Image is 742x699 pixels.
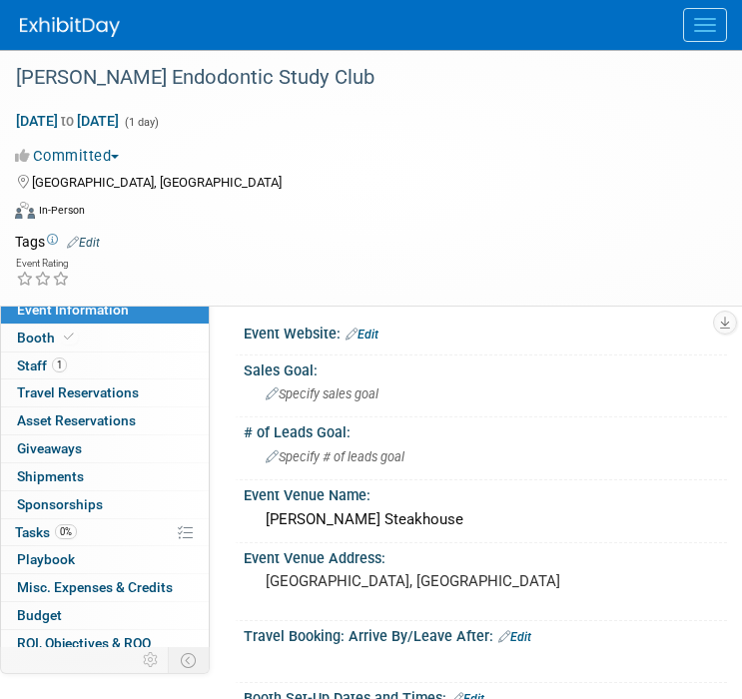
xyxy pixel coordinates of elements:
span: Travel Reservations [17,384,139,400]
span: Sponsorships [17,496,103,512]
a: Sponsorships [1,491,209,518]
td: Toggle Event Tabs [169,647,210,673]
span: Staff [17,357,67,373]
span: Specify # of leads goal [266,449,404,464]
a: Staff1 [1,352,209,379]
a: Edit [498,630,531,644]
a: Budget [1,602,209,629]
a: Edit [67,236,100,250]
span: (1 day) [123,116,159,129]
div: [PERSON_NAME] Steakhouse [259,504,712,535]
span: Shipments [17,468,84,484]
span: 1 [52,357,67,372]
div: In-Person [38,203,85,218]
td: Tags [15,232,100,252]
button: Menu [683,8,727,42]
div: Sales Goal: [244,355,727,380]
span: [DATE] [DATE] [15,112,120,130]
pre: [GEOGRAPHIC_DATA], [GEOGRAPHIC_DATA] [266,572,705,590]
span: Misc. Expenses & Credits [17,579,173,595]
span: Budget [17,607,62,623]
a: Asset Reservations [1,407,209,434]
div: Event Rating [16,259,70,269]
span: Asset Reservations [17,412,136,428]
div: Travel Booking: Arrive By/Leave After: [244,621,727,647]
img: ExhibitDay [20,17,120,37]
span: Event Information [17,302,129,318]
div: Event Venue Name: [244,480,727,505]
a: Giveaways [1,435,209,462]
a: Tasks0% [1,519,209,546]
td: Personalize Event Tab Strip [134,647,169,673]
div: Event Website: [244,319,727,345]
span: Specify sales goal [266,386,378,401]
div: Event Format [15,199,702,229]
a: Shipments [1,463,209,490]
a: Misc. Expenses & Credits [1,574,209,601]
span: ROI, Objectives & ROO [17,635,151,651]
img: Format-Inperson.png [15,202,35,218]
div: [PERSON_NAME] Endodontic Study Club [9,60,702,96]
span: [GEOGRAPHIC_DATA], [GEOGRAPHIC_DATA] [32,175,282,190]
span: Playbook [17,551,75,567]
a: ROI, Objectives & ROO [1,630,209,657]
button: Committed [15,146,127,167]
a: Playbook [1,546,209,573]
span: Tasks [15,524,77,540]
a: Event Information [1,297,209,324]
span: 0% [55,524,77,539]
div: Event Venue Address: [244,543,727,568]
span: Booth [17,330,78,346]
span: Giveaways [17,440,82,456]
i: Booth reservation complete [64,332,74,343]
a: Booth [1,325,209,351]
div: # of Leads Goal: [244,417,727,442]
a: Travel Reservations [1,379,209,406]
a: Edit [346,328,378,342]
span: to [58,113,77,129]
